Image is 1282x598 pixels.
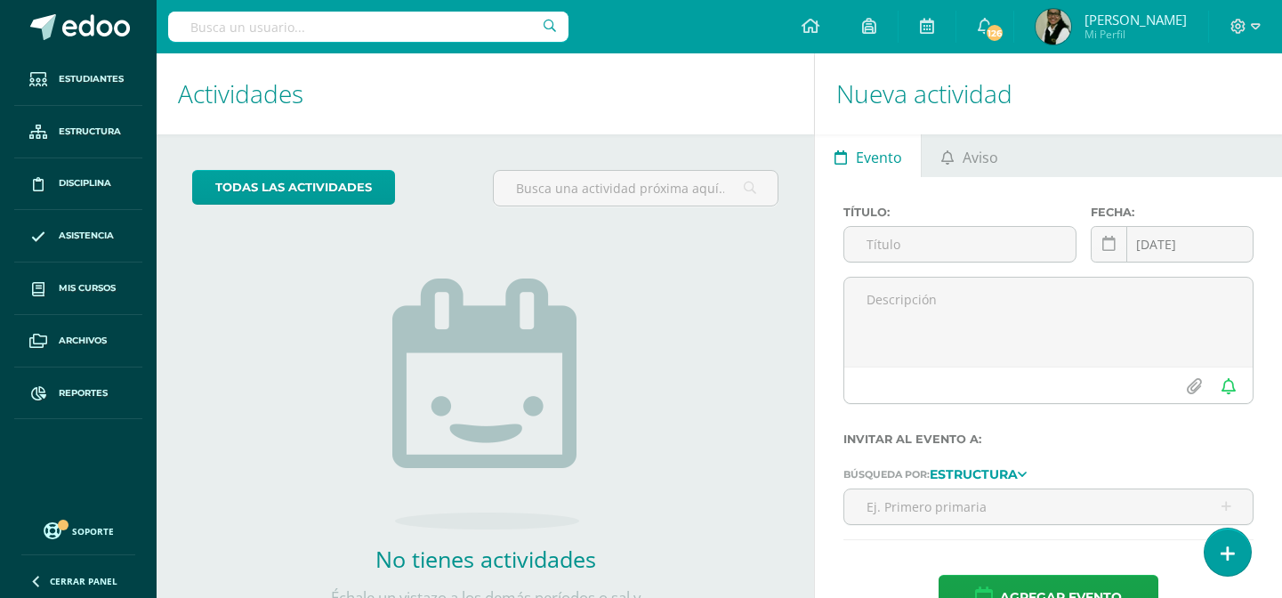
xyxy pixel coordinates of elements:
a: Reportes [14,368,142,420]
input: Busca una actividad próxima aquí... [494,171,778,206]
span: Asistencia [59,229,114,243]
input: Busca un usuario... [168,12,568,42]
img: 2641568233371aec4da1e5ad82614674.png [1036,9,1071,44]
a: Estructura [14,106,142,158]
span: 126 [985,23,1004,43]
label: Título: [843,206,1076,219]
a: Archivos [14,315,142,368]
input: Fecha de entrega [1092,227,1253,262]
span: Disciplina [59,176,111,190]
a: Aviso [922,134,1017,177]
span: [PERSON_NAME] [1084,11,1187,28]
span: Mi Perfil [1084,27,1187,42]
a: Soporte [21,518,135,542]
a: Estructura [930,467,1027,480]
h1: Nueva actividad [836,53,1261,134]
input: Ej. Primero primaria [844,489,1253,524]
input: Título [844,227,1076,262]
a: Mis cursos [14,263,142,315]
h1: Actividades [178,53,793,134]
span: Reportes [59,386,108,400]
label: Fecha: [1091,206,1254,219]
h2: No tienes actividades [308,544,664,574]
img: no_activities.png [392,279,579,529]
a: Estudiantes [14,53,142,106]
a: Asistencia [14,210,142,263]
a: Disciplina [14,158,142,211]
strong: Estructura [930,466,1018,482]
span: Estructura [59,125,121,139]
span: Cerrar panel [50,575,117,587]
span: Soporte [72,525,114,537]
span: Archivos [59,334,107,348]
span: Mis cursos [59,281,116,295]
a: todas las Actividades [192,170,395,205]
a: Evento [815,134,921,177]
span: Búsqueda por: [843,468,930,481]
span: Estudiantes [59,72,124,86]
label: Invitar al evento a: [843,432,1254,446]
span: Evento [856,136,902,179]
span: Aviso [963,136,998,179]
